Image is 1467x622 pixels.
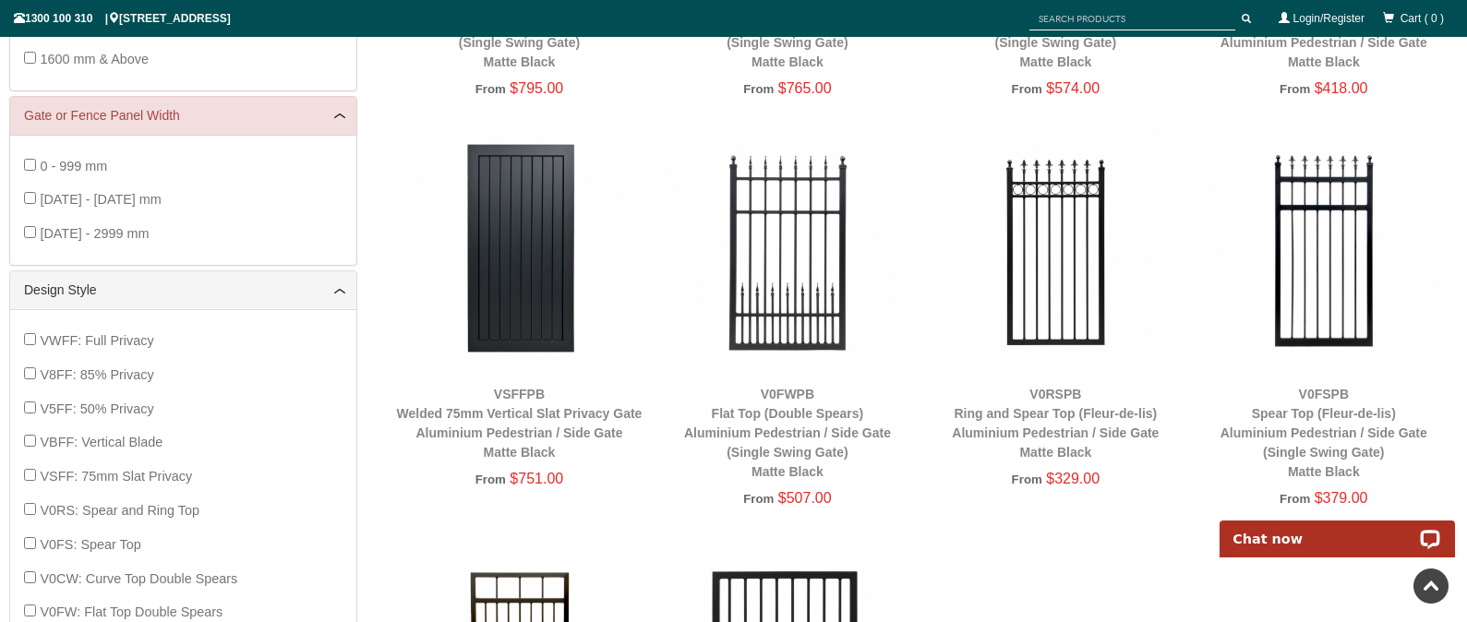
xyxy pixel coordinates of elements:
span: VWFF: Full Privacy [40,333,153,348]
span: 0 - 999 mm [40,159,107,173]
span: $418.00 [1315,80,1368,96]
a: V0FSPBSpear Top (Fleur-de-lis)Aluminium Pedestrian / Side Gate (Single Swing Gate)Matte Black [1220,387,1427,479]
span: 1600 mm & Above [40,52,149,66]
input: SEARCH PRODUCTS [1029,7,1235,30]
a: Login/Register [1293,12,1365,25]
span: V5FF: 50% Privacy [40,401,153,416]
img: V0FSPB - Spear Top (Fleur-de-lis) - Aluminium Pedestrian / Side Gate (Single Swing Gate) - Matte ... [1199,124,1449,373]
span: [DATE] - 2999 mm [40,226,149,241]
span: V0CW: Curve Top Double Spears [40,571,237,586]
img: V0RSPB - Ring and Spear Top (Fleur-de-lis) - Aluminium Pedestrian / Side Gate - Matte Black - Gat... [931,124,1180,373]
span: $329.00 [1046,471,1100,486]
span: 1300 100 310 | [STREET_ADDRESS] [14,12,231,25]
span: $507.00 [778,490,832,506]
span: From [743,82,774,96]
span: From [743,492,774,506]
a: V0RSPBRing and Spear Top (Fleur-de-lis)Aluminium Pedestrian / Side GateMatte Black [952,387,1159,460]
span: V0FW: Flat Top Double Spears [40,604,222,619]
a: Gate or Fence Panel Width [24,106,343,126]
a: Design Style [24,281,343,300]
span: From [475,472,506,486]
span: $765.00 [778,80,832,96]
span: From [1012,472,1042,486]
span: V0FS: Spear Top [40,537,140,552]
span: From [1280,492,1310,506]
span: VSFF: 75mm Slat Privacy [40,469,192,484]
img: V0FWPB - Flat Top (Double Spears) - Aluminium Pedestrian / Side Gate (Single Swing Gate) - Matte ... [663,124,912,373]
span: Cart ( 0 ) [1401,12,1444,25]
a: VSFFPBWelded 75mm Vertical Slat Privacy GateAluminium Pedestrian / Side GateMatte Black [397,387,643,460]
img: VSFFPB - Welded 75mm Vertical Slat Privacy Gate - Aluminium Pedestrian / Side Gate - Matte Black ... [394,124,643,373]
span: $574.00 [1046,80,1100,96]
span: From [475,82,506,96]
span: V8FF: 85% Privacy [40,367,153,382]
span: V0RS: Spear and Ring Top [40,503,199,518]
span: [DATE] - [DATE] mm [40,192,161,207]
span: $751.00 [510,471,563,486]
iframe: LiveChat chat widget [1208,499,1467,557]
span: $379.00 [1315,490,1368,506]
span: From [1280,82,1310,96]
a: V0FWPBFlat Top (Double Spears)Aluminium Pedestrian / Side Gate (Single Swing Gate)Matte Black [684,387,891,479]
span: VBFF: Vertical Blade [40,435,162,449]
span: From [1012,82,1042,96]
span: $795.00 [510,80,563,96]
